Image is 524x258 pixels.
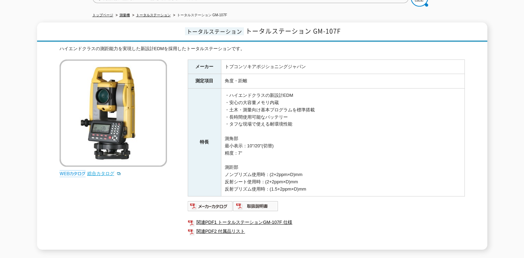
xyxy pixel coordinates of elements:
[188,227,465,236] a: 関連PDF2 付属品リスト
[188,59,221,74] th: メーカー
[221,74,464,89] td: 角度・距離
[60,45,465,53] div: ハイエンドクラスの測距能力を実現した新設計EDMを採用したトータルステーションです。
[136,13,171,17] a: トータルステーション
[233,201,278,212] img: 取扱説明書
[60,59,167,167] img: トータルステーション GM-107F
[92,13,113,17] a: トップページ
[172,12,227,19] li: トータルステーション GM-107F
[188,74,221,89] th: 測定項目
[60,170,86,177] img: webカタログ
[221,89,464,196] td: ・ハイエンドクラスの新設計EDM ・安心の大容量メモリ内蔵 ・土木・測量向け基本プログラムを標準搭載 ・長時間使用可能なバッテリー ・タフな現場で使える耐環境性能 測角部 最小表示：10"/20...
[233,205,278,211] a: 取扱説明書
[188,89,221,196] th: 特長
[87,171,121,176] a: 総合カタログ
[185,27,244,35] span: トータルステーション
[188,201,233,212] img: メーカーカタログ
[119,13,130,17] a: 測量機
[188,218,465,227] a: 関連PDF1 トータルステーションGM-107F 仕様
[188,205,233,211] a: メーカーカタログ
[221,59,464,74] td: トプコンソキアポジショニングジャパン
[246,26,341,36] span: トータルステーション GM-107F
